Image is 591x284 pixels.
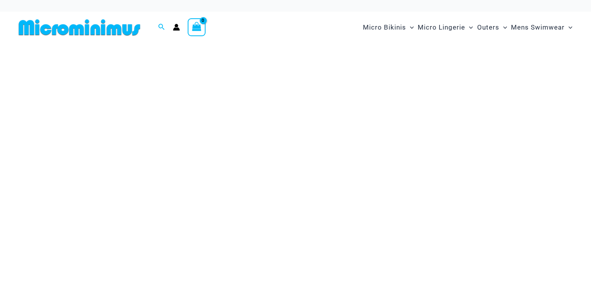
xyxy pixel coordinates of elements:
[173,24,180,31] a: Account icon link
[16,19,143,36] img: MM SHOP LOGO FLAT
[360,14,575,40] nav: Site Navigation
[565,18,572,37] span: Menu Toggle
[14,51,577,243] img: Waves Breaking Ocean Bikini Pack
[363,18,406,37] span: Micro Bikinis
[499,18,507,37] span: Menu Toggle
[465,18,473,37] span: Menu Toggle
[406,18,414,37] span: Menu Toggle
[418,18,465,37] span: Micro Lingerie
[475,16,509,39] a: OutersMenu ToggleMenu Toggle
[477,18,499,37] span: Outers
[158,23,165,32] a: Search icon link
[361,16,416,39] a: Micro BikinisMenu ToggleMenu Toggle
[188,18,206,36] a: View Shopping Cart, empty
[416,16,475,39] a: Micro LingerieMenu ToggleMenu Toggle
[511,18,565,37] span: Mens Swimwear
[509,16,574,39] a: Mens SwimwearMenu ToggleMenu Toggle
